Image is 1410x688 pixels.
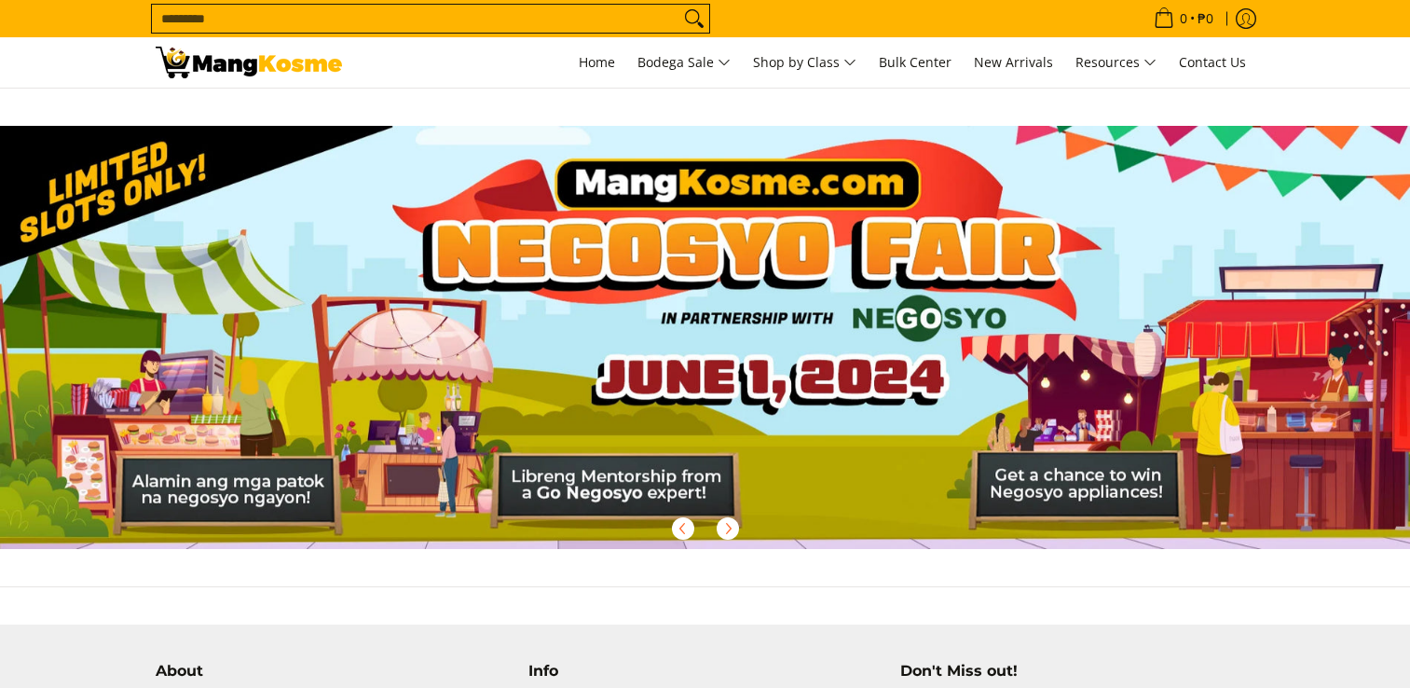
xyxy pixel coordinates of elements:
span: Bodega Sale [637,51,731,75]
h4: About [156,662,510,681]
a: Shop by Class [744,37,866,88]
a: Bulk Center [869,37,961,88]
span: New Arrivals [974,53,1053,71]
h4: Don't Miss out! [900,662,1254,681]
a: New Arrivals [965,37,1062,88]
a: Contact Us [1170,37,1255,88]
button: Search [679,5,709,33]
a: Home [569,37,624,88]
span: ₱0 [1195,12,1216,25]
h4: Info [528,662,883,681]
span: Shop by Class [753,51,856,75]
span: • [1148,8,1219,29]
span: Contact Us [1179,53,1246,71]
button: Previous [663,508,704,549]
span: Resources [1075,51,1157,75]
span: 0 [1177,12,1190,25]
button: Next [707,508,748,549]
span: Home [579,53,615,71]
img: Negosyo Fair | Mang Kosme [156,47,342,78]
nav: Main Menu [361,37,1255,88]
a: Bodega Sale [628,37,740,88]
span: Bulk Center [879,53,951,71]
a: Resources [1066,37,1166,88]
